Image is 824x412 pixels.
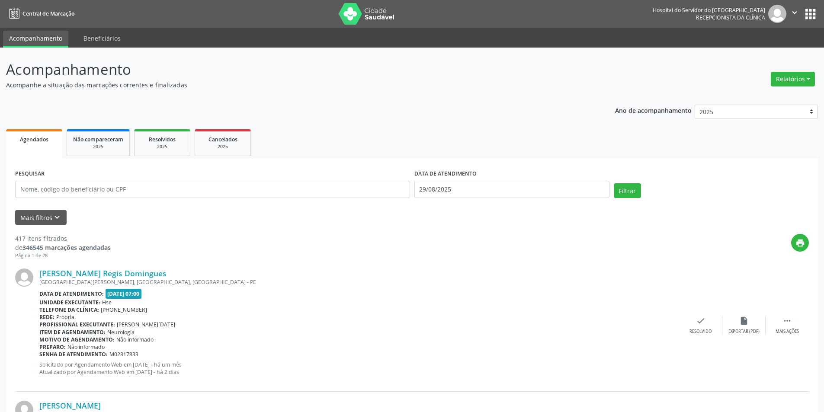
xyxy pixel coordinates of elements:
label: DATA DE ATENDIMENTO [414,167,477,181]
label: PESQUISAR [15,167,45,181]
div: 2025 [73,144,123,150]
span: Não informado [67,343,105,351]
button: apps [803,6,818,22]
span: [PHONE_NUMBER] [101,306,147,313]
i:  [782,316,792,326]
b: Motivo de agendamento: [39,336,115,343]
span: Neurologia [107,329,135,336]
b: Unidade executante: [39,299,100,306]
p: Ano de acompanhamento [615,105,692,115]
div: 2025 [201,144,244,150]
span: [PERSON_NAME][DATE] [117,321,175,328]
span: Não compareceram [73,136,123,143]
img: img [15,268,33,287]
p: Acompanhe a situação das marcações correntes e finalizadas [6,80,574,89]
span: Resolvidos [149,136,176,143]
strong: 346545 marcações agendadas [22,243,111,252]
a: [PERSON_NAME] Regis Domingues [39,268,167,278]
div: 417 itens filtrados [15,234,111,243]
b: Data de atendimento: [39,290,104,297]
button: Filtrar [614,183,641,198]
span: Cancelados [208,136,237,143]
div: 2025 [141,144,184,150]
a: Central de Marcação [6,6,74,21]
i:  [790,8,799,17]
i: check [696,316,705,326]
a: [PERSON_NAME] [39,401,101,410]
input: Selecione um intervalo [414,181,609,198]
b: Telefone da clínica: [39,306,99,313]
div: de [15,243,111,252]
img: img [768,5,786,23]
b: Profissional executante: [39,321,115,328]
a: Beneficiários [77,31,127,46]
p: Solicitado por Agendamento Web em [DATE] - há um mês Atualizado por Agendamento Web em [DATE] - h... [39,361,679,376]
span: Não informado [116,336,154,343]
p: Acompanhamento [6,59,574,80]
span: M02817833 [109,351,138,358]
div: Resolvido [689,329,712,335]
div: Página 1 de 28 [15,252,111,259]
i: insert_drive_file [739,316,749,326]
div: [GEOGRAPHIC_DATA][PERSON_NAME], [GEOGRAPHIC_DATA], [GEOGRAPHIC_DATA] - PE [39,278,679,286]
div: Mais ações [776,329,799,335]
b: Senha de atendimento: [39,351,108,358]
span: Própria [56,313,74,321]
span: Central de Marcação [22,10,74,17]
button:  [786,5,803,23]
b: Preparo: [39,343,66,351]
button: Relatórios [771,72,815,86]
a: Acompanhamento [3,31,68,48]
span: Agendados [20,136,48,143]
div: Hospital do Servidor do [GEOGRAPHIC_DATA] [653,6,765,14]
i: print [795,238,805,248]
button: print [791,234,809,252]
b: Rede: [39,313,55,321]
span: Hse [102,299,112,306]
i: keyboard_arrow_down [52,213,62,222]
button: Mais filtroskeyboard_arrow_down [15,210,67,225]
input: Nome, código do beneficiário ou CPF [15,181,410,198]
div: Exportar (PDF) [728,329,760,335]
span: [DATE] 07:00 [106,289,142,299]
b: Item de agendamento: [39,329,106,336]
span: Recepcionista da clínica [696,14,765,21]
